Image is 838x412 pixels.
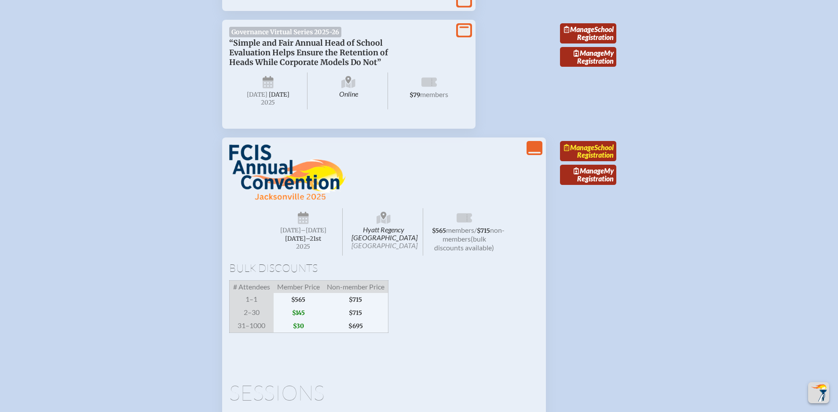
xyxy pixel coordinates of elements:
[564,143,594,152] span: Manage
[420,90,448,98] span: members
[280,227,301,234] span: [DATE]
[301,227,326,234] span: –[DATE]
[274,306,323,319] span: $145
[229,281,274,293] span: # Attendees
[810,384,827,401] img: To the top
[323,281,388,293] span: Non-member Price
[560,165,616,185] a: ManageMy Registration
[247,91,267,98] span: [DATE]
[229,306,274,319] span: 2–30
[560,23,616,43] a: ManageSchool Registration
[808,382,829,403] button: Scroll Top
[274,281,323,293] span: Member Price
[229,263,539,273] h1: Bulk Discounts
[271,243,336,250] span: 2025
[560,47,616,67] a: ManageMy Registration
[446,226,474,234] span: members
[229,319,274,333] span: 31–1000
[323,293,388,306] span: $715
[477,227,490,235] span: $715
[285,235,321,242] span: [DATE]–⁠21st
[351,241,417,249] span: [GEOGRAPHIC_DATA]
[229,382,539,403] h1: Sessions
[323,319,388,333] span: $695
[434,235,494,252] span: (bulk discounts available)
[229,145,346,201] img: FCIS Convention 2025
[474,226,477,234] span: /
[443,226,505,243] span: non-members
[564,25,594,33] span: Manage
[323,306,388,319] span: $715
[410,91,420,99] span: $79
[274,293,323,306] span: $565
[236,99,300,106] span: 2025
[309,72,388,109] span: Online
[344,208,423,256] span: Hyatt Regency [GEOGRAPHIC_DATA]
[432,227,446,235] span: $565
[229,38,388,67] span: “Simple and Fair Annual Head of School Evaluation Helps Ensure the Retention of Heads While Corpo...
[229,293,274,306] span: 1–1
[574,166,604,175] span: Manage
[274,319,323,333] span: $30
[229,27,342,37] span: Governance Virtual Series 2025-26
[574,49,604,57] span: Manage
[560,141,616,161] a: ManageSchool Registration
[269,91,289,98] span: [DATE]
